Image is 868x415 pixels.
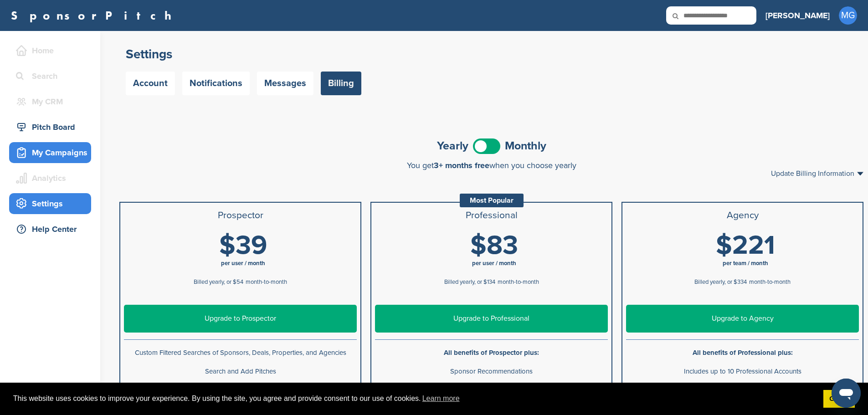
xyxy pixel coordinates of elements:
h3: Prospector [124,210,357,221]
a: learn more about cookies [421,392,461,405]
a: Pitch Board [9,117,91,138]
a: Upgrade to Agency [626,305,859,333]
a: Search [9,66,91,87]
span: month-to-month [498,278,539,286]
div: My CRM [14,93,91,110]
span: $83 [470,230,518,261]
p: Sponsor Recommendations [375,366,608,377]
span: month-to-month [749,278,791,286]
a: Messages [257,72,313,95]
span: MG [839,6,857,25]
a: Settings [9,193,91,214]
span: Billed yearly, or $334 [694,278,747,286]
span: per user / month [472,260,516,267]
a: SponsorPitch [11,10,177,21]
iframe: Button to launch messaging window [832,379,861,408]
span: per user / month [221,260,265,267]
a: Upgrade to Professional [375,305,608,333]
div: Analytics [14,170,91,186]
h3: Professional [375,210,608,221]
div: My Campaigns [14,144,91,161]
a: My CRM [9,91,91,112]
a: Help Center [9,219,91,240]
span: This website uses cookies to improve your experience. By using the site, you agree and provide co... [13,392,816,405]
a: My Campaigns [9,142,91,163]
span: per team / month [723,260,768,267]
h3: Agency [626,210,859,221]
h2: Settings [126,46,857,62]
a: Account [126,72,175,95]
div: You get when you choose yearly [119,161,863,170]
div: Pitch Board [14,119,91,135]
div: Home [14,42,91,59]
a: Analytics [9,168,91,189]
a: Billing [321,72,361,95]
span: Monthly [505,140,546,152]
b: All benefits of Professional plus: [693,348,793,357]
span: Billed yearly, or $134 [444,278,495,286]
span: $39 [219,230,267,261]
div: Help Center [14,221,91,237]
b: All benefits of Prospector plus: [444,348,539,357]
a: dismiss cookie message [823,390,855,408]
span: 3+ months free [434,160,489,170]
p: Includes up to 10 Professional Accounts [626,366,859,377]
a: [PERSON_NAME] [765,5,830,26]
a: Home [9,40,91,61]
span: Yearly [437,140,468,152]
span: month-to-month [246,278,287,286]
a: Update Billing Information [771,170,863,177]
div: Settings [14,195,91,212]
a: Upgrade to Prospector [124,305,357,333]
div: Most Popular [460,194,524,207]
h3: [PERSON_NAME] [765,9,830,22]
p: Custom Filtered Searches of Sponsors, Deals, Properties, and Agencies [124,347,357,359]
span: Billed yearly, or $54 [194,278,243,286]
a: Notifications [182,72,250,95]
div: Search [14,68,91,84]
p: Search and Add Pitches [124,366,357,377]
span: $221 [716,230,775,261]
